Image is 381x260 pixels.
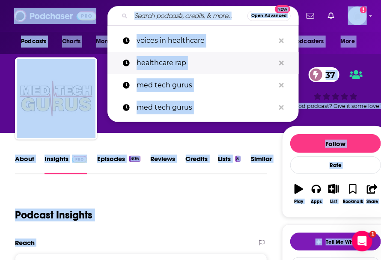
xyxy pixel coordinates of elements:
button: Follow [290,134,381,153]
h1: Podcast Insights [15,209,92,221]
p: voices in healthcare [137,30,275,52]
span: Open Advanced [251,14,287,18]
span: Monitoring [96,36,126,48]
div: Share [366,199,378,204]
a: About [15,155,34,174]
a: 37 [309,67,340,82]
button: open menu [335,33,366,50]
button: tell me why sparkleTell Me Why [290,233,381,251]
a: Show notifications dropdown [303,9,318,23]
button: Apps [308,179,325,209]
a: med tech gurus [107,96,299,119]
button: open menu [277,33,336,50]
div: 3 [235,156,241,162]
span: 37 [317,67,340,82]
p: med tech gurus [137,96,275,119]
a: Credits [186,155,208,174]
div: 306 [129,156,140,162]
button: open menu [90,33,137,50]
input: Search podcasts, credits, & more... [131,9,247,23]
p: med tech gurus [137,74,275,96]
button: List [325,179,342,209]
button: Play [290,179,308,209]
svg: Add a profile image [360,6,367,13]
button: open menu [15,33,57,50]
div: List [330,199,337,204]
span: More [341,36,355,48]
a: Charts [57,33,86,50]
div: Apps [311,199,322,204]
div: Play [295,199,304,204]
img: Med Tech Gurus [17,59,95,138]
span: Tell Me Why [326,239,355,245]
span: New [275,5,290,13]
div: Bookmark [343,199,363,204]
a: Show notifications dropdown [324,9,338,23]
span: Charts [62,36,80,48]
button: Bookmark [342,179,363,209]
a: InsightsPodchaser Pro [45,155,87,174]
img: tell me why sparkle [316,239,322,245]
p: healthcare rap [137,52,275,74]
button: Show profile menu [348,6,367,25]
span: For Podcasters [283,36,324,48]
div: Rate [290,156,381,174]
a: Lists3 [218,155,241,174]
span: Podcasts [21,36,46,48]
a: Reviews [151,155,176,174]
a: Episodes306 [97,155,140,174]
a: med tech gurus [107,74,299,96]
img: Podchaser Pro [72,156,87,163]
a: Similar [251,155,272,174]
div: Search podcasts, credits, & more... [107,6,299,26]
a: healthcare rap [107,52,299,74]
span: 1 [369,231,376,238]
h2: Reach [15,239,35,247]
button: Share [363,179,381,209]
button: Open AdvancedNew [247,11,291,21]
img: User Profile [348,6,367,25]
a: voices in healthcare [107,30,299,52]
iframe: Intercom live chat [352,231,372,251]
span: Good podcast? Give it some love! [291,103,381,109]
img: Podchaser - Follow, Share and Rate Podcasts [14,8,96,24]
span: Logged in as Trent121 [348,6,367,25]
